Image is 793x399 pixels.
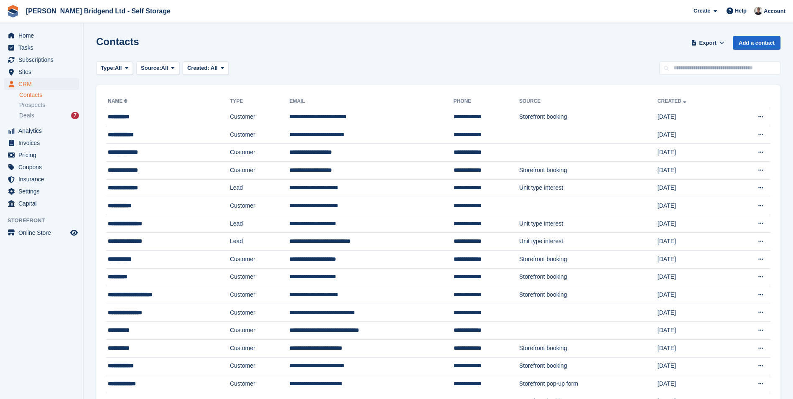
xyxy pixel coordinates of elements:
span: All [211,65,218,71]
span: Create [694,7,710,15]
a: menu [4,161,79,173]
a: Contacts [19,91,79,99]
td: Lead [230,179,290,197]
td: Customer [230,108,290,126]
span: Subscriptions [18,54,69,66]
td: [DATE] [658,268,729,286]
td: Customer [230,322,290,340]
a: menu [4,42,79,53]
span: Export [699,39,717,47]
div: 7 [71,112,79,119]
span: Account [764,7,785,15]
span: Source: [141,64,161,72]
a: Preview store [69,228,79,238]
td: [DATE] [658,197,729,215]
td: Customer [230,357,290,375]
td: Storefront booking [519,250,658,268]
td: [DATE] [658,357,729,375]
span: Capital [18,198,69,209]
td: Customer [230,268,290,286]
th: Phone [454,95,519,108]
span: Tasks [18,42,69,53]
td: Customer [230,161,290,179]
th: Email [289,95,453,108]
a: menu [4,149,79,161]
button: Created: All [183,61,229,75]
span: Storefront [8,216,83,225]
span: Coupons [18,161,69,173]
td: [DATE] [658,126,729,144]
td: [DATE] [658,144,729,162]
span: Insurance [18,173,69,185]
td: Customer [230,286,290,304]
span: Analytics [18,125,69,137]
td: Storefront booking [519,339,658,357]
td: [DATE] [658,233,729,251]
td: Unit type interest [519,215,658,233]
td: [DATE] [658,304,729,322]
td: Customer [230,126,290,144]
span: Help [735,7,747,15]
td: Unit type interest [519,179,658,197]
th: Type [230,95,290,108]
th: Source [519,95,658,108]
td: Customer [230,375,290,393]
td: Customer [230,339,290,357]
span: Pricing [18,149,69,161]
a: Add a contact [733,36,780,50]
span: Online Store [18,227,69,239]
td: Customer [230,144,290,162]
span: Prospects [19,101,45,109]
a: menu [4,137,79,149]
a: menu [4,78,79,90]
td: [DATE] [658,179,729,197]
a: Created [658,98,688,104]
td: Lead [230,233,290,251]
a: [PERSON_NAME] Bridgend Ltd - Self Storage [23,4,174,18]
td: Storefront booking [519,268,658,286]
span: Sites [18,66,69,78]
a: menu [4,227,79,239]
td: [DATE] [658,161,729,179]
a: menu [4,30,79,41]
h1: Contacts [96,36,139,47]
td: Customer [230,197,290,215]
span: Type: [101,64,115,72]
td: Storefront booking [519,286,658,304]
td: [DATE] [658,286,729,304]
td: Customer [230,304,290,322]
span: Invoices [18,137,69,149]
a: menu [4,54,79,66]
a: Name [108,98,129,104]
img: stora-icon-8386f47178a22dfd0bd8f6a31ec36ba5ce8667c1dd55bd0f319d3a0aa187defe.svg [7,5,19,18]
a: menu [4,66,79,78]
td: Storefront pop-up form [519,375,658,393]
td: [DATE] [658,108,729,126]
a: Prospects [19,101,79,109]
span: Deals [19,112,34,119]
td: [DATE] [658,215,729,233]
a: menu [4,173,79,185]
a: menu [4,125,79,137]
span: CRM [18,78,69,90]
button: Source: All [136,61,179,75]
td: Storefront booking [519,161,658,179]
td: Unit type interest [519,233,658,251]
td: [DATE] [658,339,729,357]
img: Rhys Jones [754,7,762,15]
a: Deals 7 [19,111,79,120]
span: All [115,64,122,72]
button: Type: All [96,61,133,75]
td: [DATE] [658,250,729,268]
td: Lead [230,215,290,233]
span: All [161,64,168,72]
td: Storefront booking [519,357,658,375]
a: menu [4,198,79,209]
span: Home [18,30,69,41]
span: Settings [18,186,69,197]
td: Storefront booking [519,108,658,126]
td: Customer [230,250,290,268]
td: [DATE] [658,322,729,340]
span: Created: [187,65,209,71]
td: [DATE] [658,375,729,393]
